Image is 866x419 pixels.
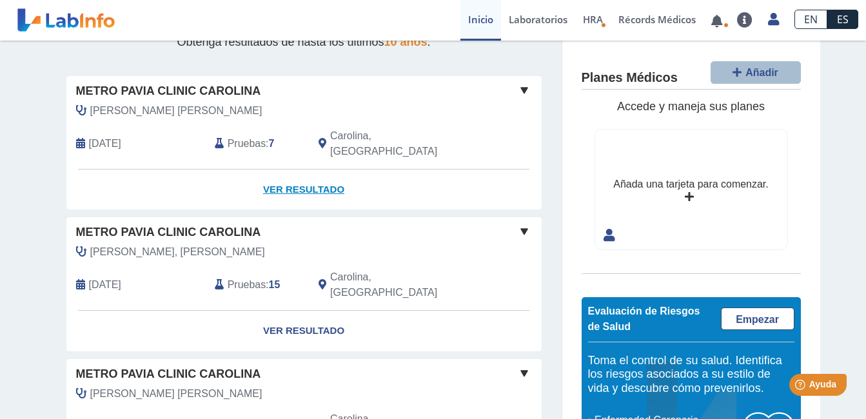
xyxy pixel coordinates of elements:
span: Empezar [736,314,779,325]
b: 7 [269,138,275,149]
span: Metro Pavia Clinic Carolina [76,224,261,241]
span: HRA [583,13,603,26]
a: Ver Resultado [66,311,542,351]
span: Nieves Latimer, Gil [90,244,265,260]
span: Pruebas [228,136,266,151]
iframe: Help widget launcher [751,369,852,405]
span: Morales Vales, Miguel [90,103,262,119]
span: Añadir [745,67,778,78]
a: Empezar [721,307,794,330]
span: Carolina, PR [330,128,473,159]
span: Ruiz Serrano, Denis [90,386,262,402]
div: : [205,128,309,159]
span: Metro Pavia Clinic Carolina [76,83,261,100]
span: Evaluación de Riesgos de Salud [588,306,700,332]
span: Metro Pavia Clinic Carolina [76,365,261,383]
b: 15 [269,279,280,290]
span: 2025-03-15 [89,136,121,151]
span: Accede y maneja sus planes [617,100,765,113]
span: 10 años [384,35,428,48]
h5: Toma el control de su salud. Identifica los riesgos asociados a su estilo de vida y descubre cómo... [588,354,794,396]
span: 2025-02-22 [89,277,121,293]
div: : [205,269,309,300]
button: Añadir [711,61,801,84]
div: Añada una tarjeta para comenzar. [613,177,768,192]
a: ES [827,10,858,29]
span: Obtenga resultados de hasta los últimos . [177,35,430,48]
span: Carolina, PR [330,269,473,300]
h4: Planes Médicos [582,70,678,86]
span: Pruebas [228,277,266,293]
a: EN [794,10,827,29]
a: Ver Resultado [66,170,542,210]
